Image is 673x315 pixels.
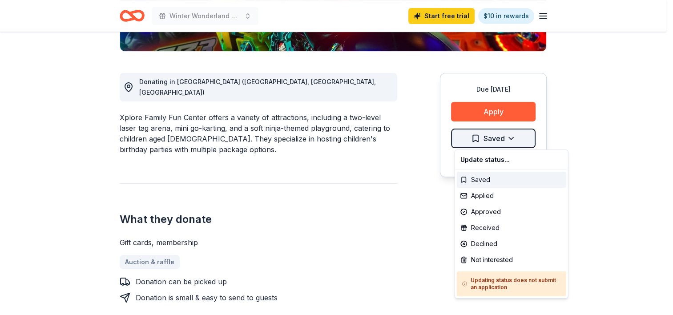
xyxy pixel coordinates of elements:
[457,152,566,168] div: Update status...
[169,11,241,21] span: Winter Wonderland of Giving
[457,188,566,204] div: Applied
[457,236,566,252] div: Declined
[457,172,566,188] div: Saved
[457,204,566,220] div: Approved
[457,220,566,236] div: Received
[462,277,561,291] h5: Updating status does not submit an application
[457,252,566,268] div: Not interested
